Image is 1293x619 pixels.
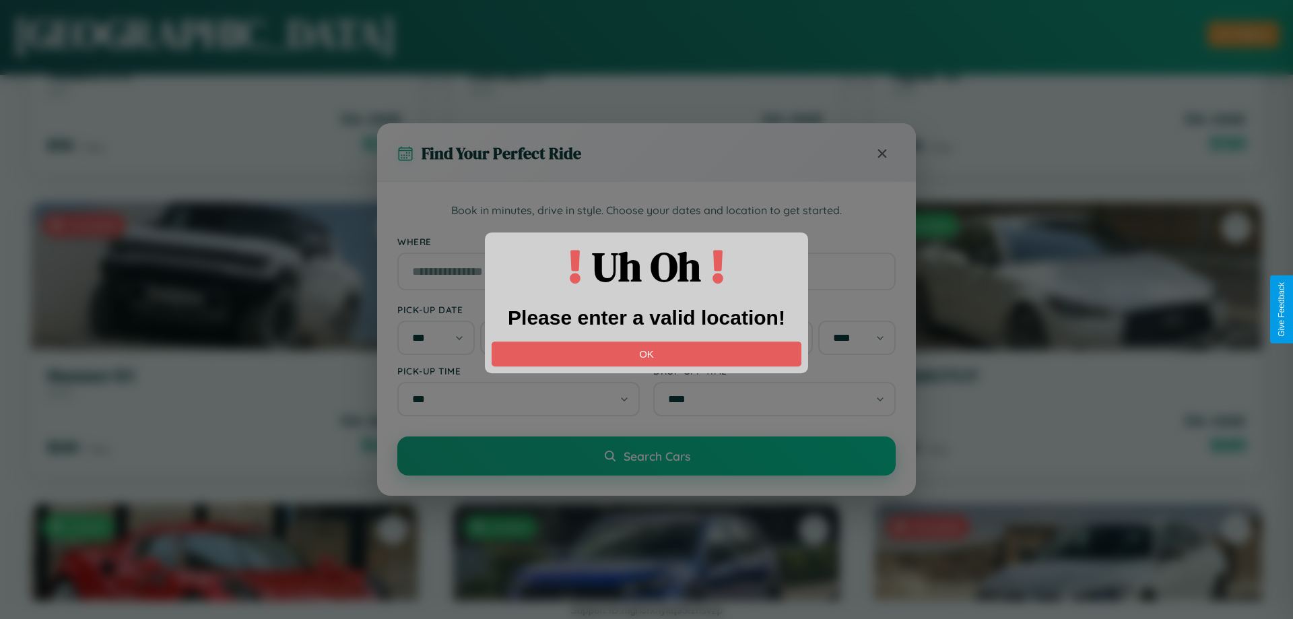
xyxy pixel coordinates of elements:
label: Drop-off Time [653,365,896,377]
label: Pick-up Time [397,365,640,377]
span: Search Cars [624,449,690,463]
p: Book in minutes, drive in style. Choose your dates and location to get started. [397,202,896,220]
label: Where [397,236,896,247]
label: Pick-up Date [397,304,640,315]
h3: Find Your Perfect Ride [422,142,581,164]
label: Drop-off Date [653,304,896,315]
